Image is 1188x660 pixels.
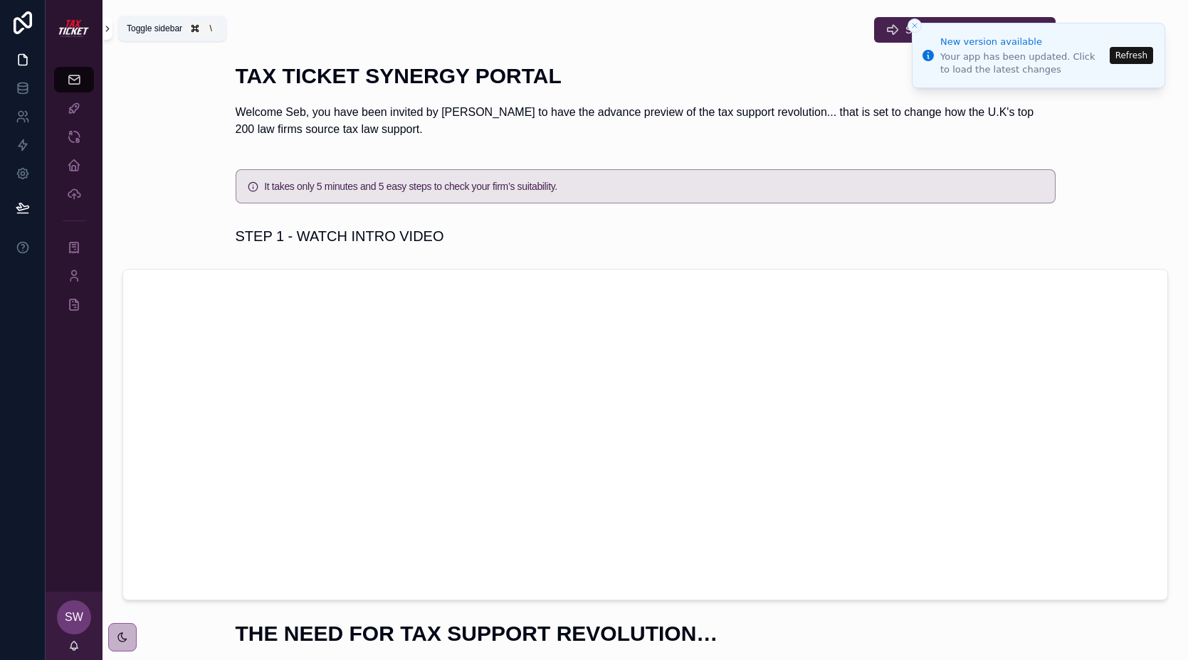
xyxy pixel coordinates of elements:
[236,226,444,246] h1: STEP 1 - WATCH INTRO VIDEO
[236,623,1056,644] h1: THE NEED FOR TAX SUPPORT REVOLUTION…
[57,17,91,40] img: App logo
[46,57,102,336] div: scrollable content
[205,23,216,34] span: \
[127,23,182,34] span: Toggle sidebar
[940,35,1105,49] div: New version available
[236,104,1056,138] p: Welcome Seb, you have been invited by [PERSON_NAME] to have the advance preview of the tax suppor...
[905,23,1044,37] span: Step 2: Watch Tax Ticket Demo
[264,181,1043,191] h5: It takes only 5 minutes and 5 easy steps to check your firm’s suitability.
[1110,47,1153,64] button: Refresh
[940,50,1105,76] div: Your app has been updated. Click to load the latest changes
[908,18,922,33] button: Close toast
[874,17,1056,43] button: Step 2: Watch Tax Ticket Demo
[236,65,1056,87] h1: TAX TICKET SYNERGY PORTAL
[65,609,83,626] span: SW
